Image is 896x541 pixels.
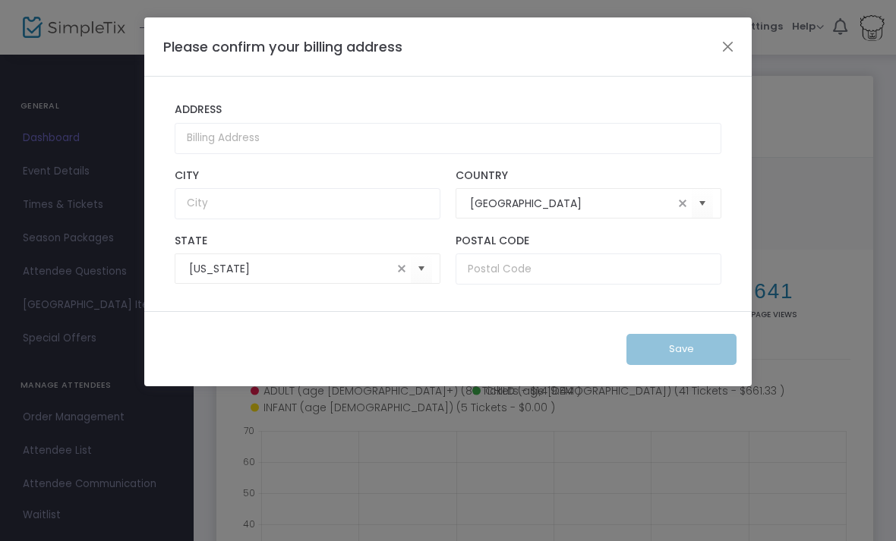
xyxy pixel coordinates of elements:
[163,36,402,57] h4: Please confirm your billing address
[175,103,721,117] label: Address
[411,253,432,285] button: Select
[175,123,721,154] input: Billing Address
[175,188,440,219] input: City
[692,188,713,219] button: Select
[456,234,721,248] label: Postal Code
[456,169,721,183] label: Country
[175,169,440,183] label: City
[456,253,721,285] input: Postal Code
[470,196,674,212] input: Select Country
[189,261,393,277] input: Select State
[393,259,411,278] span: clear
[718,36,738,56] button: Close
[674,194,692,212] span: clear
[175,234,440,248] label: State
